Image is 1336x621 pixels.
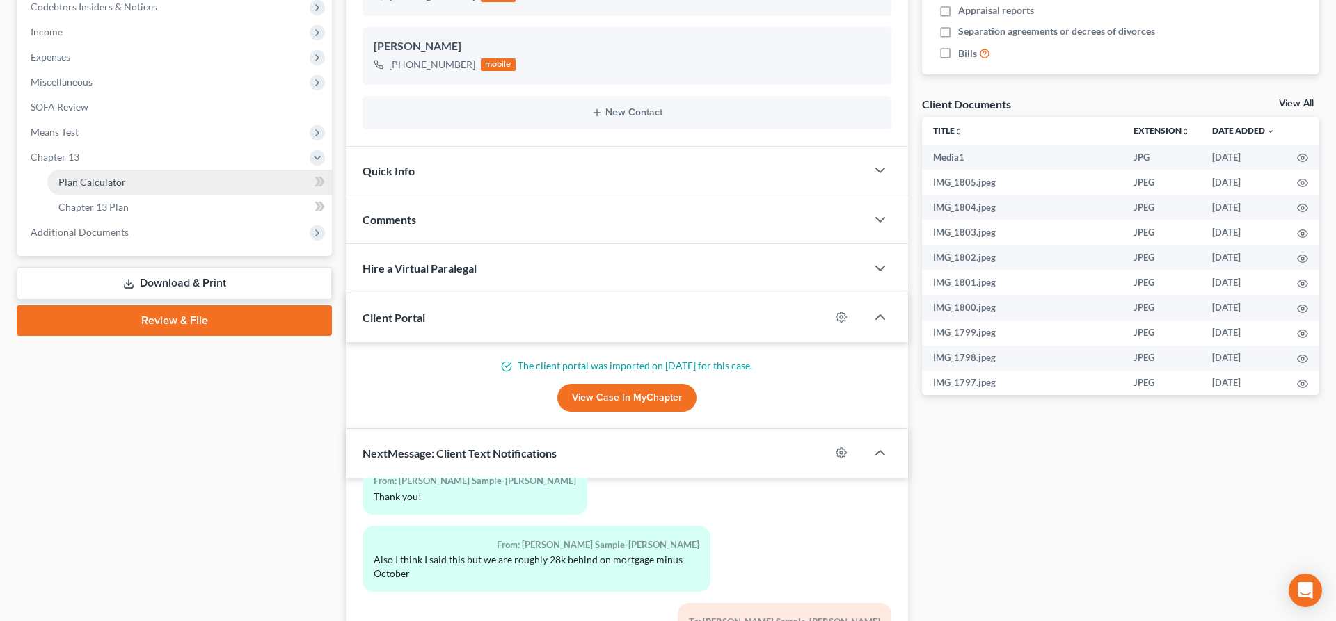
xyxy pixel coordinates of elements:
a: Chapter 13 Plan [47,195,332,220]
span: Codebtors Insiders & Notices [31,1,157,13]
span: Chapter 13 Plan [58,201,129,213]
div: From: [PERSON_NAME] Sample-[PERSON_NAME] [374,473,576,489]
td: IMG_1800.jpeg [922,295,1122,320]
td: JPG [1122,145,1201,170]
td: [DATE] [1201,295,1286,320]
span: Expenses [31,51,70,63]
td: JPEG [1122,220,1201,245]
td: IMG_1801.jpeg [922,270,1122,295]
td: [DATE] [1201,321,1286,346]
span: Comments [363,213,416,226]
span: Plan Calculator [58,176,126,188]
span: Income [31,26,63,38]
td: [DATE] [1201,371,1286,396]
span: Miscellaneous [31,76,93,88]
div: Open Intercom Messenger [1289,574,1322,607]
td: [DATE] [1201,346,1286,371]
span: Means Test [31,126,79,138]
i: unfold_more [955,127,963,136]
div: [PERSON_NAME] [374,38,880,55]
td: JPEG [1122,295,1201,320]
a: SOFA Review [19,95,332,120]
p: The client portal was imported on [DATE] for this case. [363,359,891,373]
a: Date Added expand_more [1212,125,1275,136]
div: Thank you! [374,490,576,503]
span: Quick Info [363,164,415,177]
td: JPEG [1122,346,1201,371]
span: Bills [958,47,977,61]
i: expand_more [1266,127,1275,136]
td: JPEG [1122,371,1201,396]
span: Appraisal reports [958,3,1034,17]
a: View Case in MyChapter [557,384,697,412]
td: JPEG [1122,321,1201,346]
span: Chapter 13 [31,151,79,163]
span: Hire a Virtual Paralegal [363,261,477,275]
td: JPEG [1122,270,1201,295]
i: unfold_more [1182,127,1190,136]
span: Separation agreements or decrees of divorces [958,24,1155,38]
td: IMG_1797.jpeg [922,371,1122,396]
a: Extensionunfold_more [1134,125,1190,136]
span: Additional Documents [31,226,129,238]
td: IMG_1805.jpeg [922,170,1122,195]
a: Titleunfold_more [933,125,963,136]
div: Client Documents [922,97,1011,111]
td: Media1 [922,145,1122,170]
td: [DATE] [1201,270,1286,295]
div: From: [PERSON_NAME] Sample-[PERSON_NAME] [374,537,699,553]
a: Plan Calculator [47,170,332,195]
span: NextMessage: Client Text Notifications [363,446,557,460]
td: [DATE] [1201,145,1286,170]
button: New Contact [374,107,880,118]
td: IMG_1803.jpeg [922,220,1122,245]
td: [DATE] [1201,170,1286,195]
span: SOFA Review [31,101,88,113]
td: [DATE] [1201,245,1286,270]
td: IMG_1804.jpeg [922,195,1122,220]
td: IMG_1799.jpeg [922,321,1122,346]
span: Client Portal [363,311,425,324]
td: IMG_1798.jpeg [922,346,1122,371]
td: JPEG [1122,170,1201,195]
td: [DATE] [1201,220,1286,245]
div: [PHONE_NUMBER] [389,58,475,72]
a: Download & Print [17,267,332,300]
div: mobile [481,58,516,71]
td: [DATE] [1201,195,1286,220]
td: JPEG [1122,245,1201,270]
a: View All [1279,99,1314,108]
div: Also I think I said this but we are roughly 28k behind on mortgage minus October [374,553,699,581]
td: JPEG [1122,195,1201,220]
a: Review & File [17,305,332,336]
td: IMG_1802.jpeg [922,245,1122,270]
